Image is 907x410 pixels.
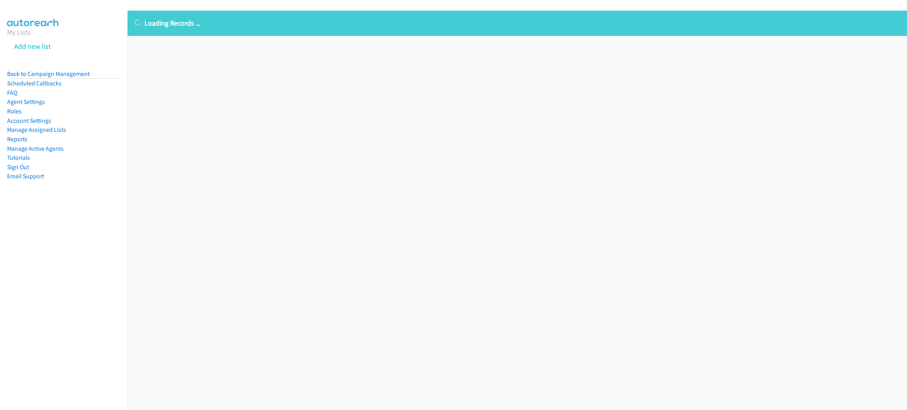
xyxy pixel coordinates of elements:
a: Agent Settings [7,98,45,105]
a: Tutorials [7,154,30,161]
a: Scheduled Callbacks [7,79,61,87]
a: Sign Out [7,163,29,171]
p: Loading Records ... [135,18,900,28]
a: Manage Assigned Lists [7,126,66,133]
a: My Lists [7,28,31,37]
a: Manage Active Agents [7,145,64,152]
a: Account Settings [7,117,51,124]
a: Reports [7,135,28,143]
a: Roles [7,107,22,115]
a: Email Support [7,172,44,180]
a: Back to Campaign Management [7,70,90,78]
a: FAQ [7,89,17,96]
a: Add new list [14,42,51,51]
